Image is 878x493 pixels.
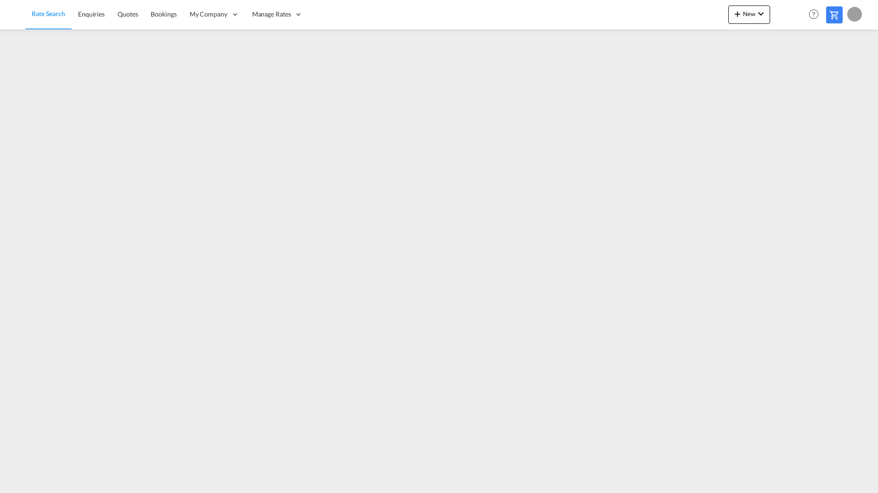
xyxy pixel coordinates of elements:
span: New [732,10,766,17]
span: Enquiries [78,10,105,18]
md-icon: icon-plus 400-fg [732,8,743,19]
div: Help [806,6,826,23]
button: icon-plus 400-fgNewicon-chevron-down [728,6,770,24]
span: My Company [190,10,227,19]
md-icon: icon-chevron-down [755,8,766,19]
span: Help [806,6,822,22]
span: Bookings [151,10,176,18]
span: Rate Search [32,10,65,17]
span: Manage Rates [252,10,291,19]
span: Quotes [118,10,138,18]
